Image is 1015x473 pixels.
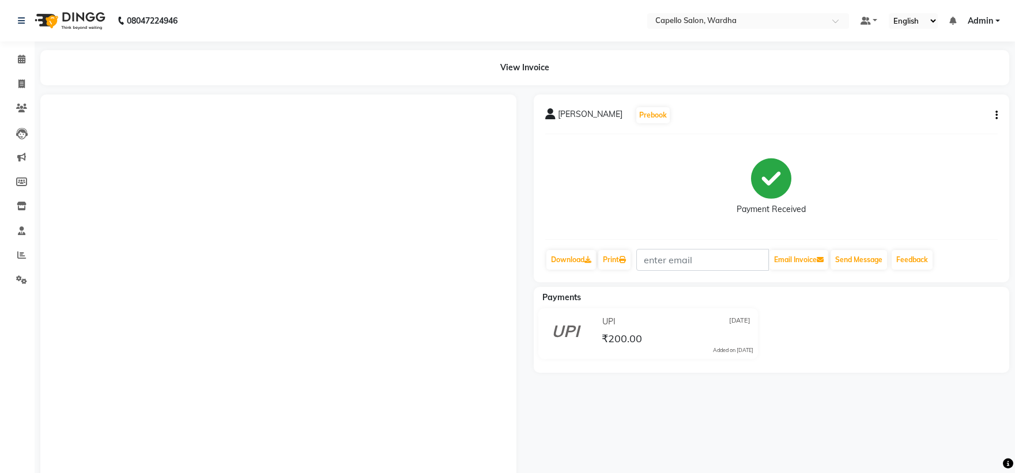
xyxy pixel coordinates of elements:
a: Download [546,250,596,270]
div: Payment Received [737,203,806,215]
div: View Invoice [40,50,1009,85]
div: Added on [DATE] [713,346,753,354]
img: logo [29,5,108,37]
button: Prebook [636,107,670,123]
a: Feedback [892,250,933,270]
span: ₹200.00 [602,332,642,348]
button: Send Message [831,250,887,270]
span: Payments [542,292,581,302]
span: [DATE] [729,316,750,328]
b: 08047224946 [127,5,178,37]
span: Admin [968,15,993,27]
input: enter email [636,249,769,271]
span: [PERSON_NAME] [558,108,622,124]
a: Print [598,250,631,270]
button: Email Invoice [769,250,828,270]
span: UPI [602,316,616,328]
